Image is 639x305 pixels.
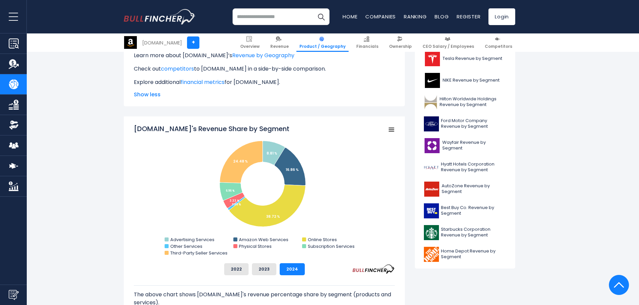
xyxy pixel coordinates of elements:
[308,236,337,243] text: Online Stores
[442,140,506,151] span: Wayfair Revenue by Segment
[266,214,280,219] tspan: 38.72 %
[270,44,289,49] span: Revenue
[170,250,227,256] text: Third-Party Seller Services
[161,65,194,73] a: competitors
[280,263,305,275] button: 2024
[134,91,395,99] span: Show less
[286,167,299,172] tspan: 16.86 %
[353,33,381,52] a: Financials
[440,96,506,108] span: Hilton Worldwide Holdings Revenue by Segment
[424,51,441,66] img: TSLA logo
[420,33,477,52] a: CEO Salary / Employees
[424,160,439,175] img: H logo
[404,13,427,20] a: Ranking
[170,243,202,249] text: Other Services
[441,248,506,260] span: Home Depot Revenue by Segment
[134,65,395,73] p: Check out to [DOMAIN_NAME] in a side-by-side comparison.
[424,95,438,110] img: HLT logo
[365,13,396,20] a: Companies
[232,203,241,206] tspan: 0.85 %
[134,78,395,86] p: Explore additional for [DOMAIN_NAME].
[267,33,292,52] a: Revenue
[299,44,346,49] span: Product / Geography
[420,93,510,111] a: Hilton Worldwide Holdings Revenue by Segment
[420,136,510,155] a: Wayfair Revenue by Segment
[224,263,249,275] button: 2022
[420,245,510,264] a: Home Depot Revenue by Segment
[239,243,272,249] text: Physical Stores
[389,44,412,49] span: Ownership
[134,52,395,60] p: Learn more about [DOMAIN_NAME]’s
[420,71,510,90] a: NIKE Revenue by Segment
[420,180,510,198] a: AutoZone Revenue by Segment
[424,247,439,262] img: HD logo
[420,49,510,68] a: Tesla Revenue by Segment
[226,189,235,193] tspan: 6.96 %
[424,225,439,240] img: SBUX logo
[420,223,510,242] a: Starbucks Corporation Revenue by Segment
[435,13,449,20] a: Blog
[267,151,277,156] tspan: 8.81 %
[488,8,515,25] a: Login
[442,183,506,195] span: AutoZone Revenue by Segment
[308,243,355,249] text: Subscription Services
[443,56,502,62] span: Tesla Revenue by Segment
[232,52,294,59] a: Revenue by Geography
[142,39,182,46] div: [DOMAIN_NAME]
[124,36,137,49] img: AMZN logo
[423,44,474,49] span: CEO Salary / Employees
[343,13,357,20] a: Home
[252,263,276,275] button: 2023
[181,78,224,86] a: financial metrics
[441,205,506,216] span: Best Buy Co. Revenue by Segment
[424,73,441,88] img: NKE logo
[441,162,506,173] span: Hyatt Hotels Corporation Revenue by Segment
[134,124,289,133] tspan: [DOMAIN_NAME]'s Revenue Share by Segment
[386,33,415,52] a: Ownership
[356,44,378,49] span: Financials
[420,158,510,177] a: Hyatt Hotels Corporation Revenue by Segment
[9,120,19,130] img: Ownership
[482,33,515,52] a: Competitors
[187,36,199,49] a: +
[457,13,480,20] a: Register
[239,236,288,243] text: Amazon Web Services
[233,159,248,164] tspan: 24.48 %
[424,116,439,131] img: F logo
[240,44,260,49] span: Overview
[424,138,440,153] img: W logo
[296,33,349,52] a: Product / Geography
[424,182,440,197] img: AZO logo
[420,115,510,133] a: Ford Motor Company Revenue by Segment
[424,203,439,218] img: BBY logo
[441,118,506,129] span: Ford Motor Company Revenue by Segment
[124,9,196,24] a: Go to homepage
[134,124,395,258] svg: Amazon.com's Revenue Share by Segment
[237,33,263,52] a: Overview
[313,8,330,25] button: Search
[230,199,239,203] tspan: 3.33 %
[485,44,512,49] span: Competitors
[170,236,214,243] text: Advertising Services
[420,202,510,220] a: Best Buy Co. Revenue by Segment
[441,227,506,238] span: Starbucks Corporation Revenue by Segment
[124,9,196,24] img: bullfincher logo
[443,78,499,83] span: NIKE Revenue by Segment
